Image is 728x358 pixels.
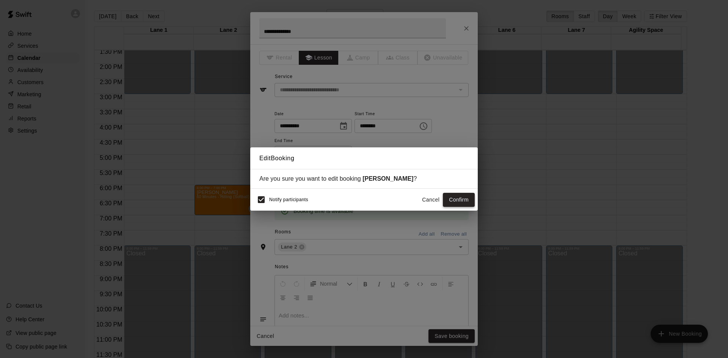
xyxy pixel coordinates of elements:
[443,193,475,207] button: Confirm
[269,197,308,203] span: Notify participants
[250,147,478,169] h2: Edit Booking
[259,175,469,182] div: Are you sure you want to edit booking ?
[419,193,443,207] button: Cancel
[362,175,413,182] strong: [PERSON_NAME]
